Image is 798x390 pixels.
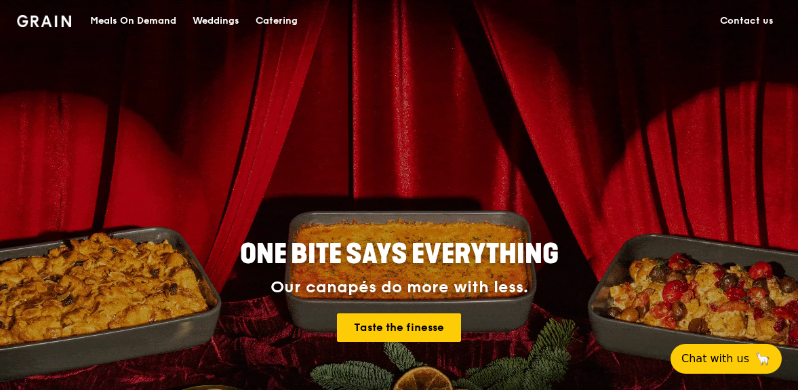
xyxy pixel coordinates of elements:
div: Weddings [193,1,239,41]
a: Weddings [184,1,247,41]
a: Catering [247,1,306,41]
span: Chat with us [681,351,749,367]
a: Contact us [712,1,782,41]
span: ONE BITE SAYS EVERYTHING [240,238,559,271]
span: 🦙 [755,351,771,367]
div: Meals On Demand [90,1,176,41]
button: Chat with us🦙 [671,344,782,374]
div: Catering [256,1,298,41]
img: Grain [17,15,72,27]
div: Our canapés do more with less. [155,278,643,297]
a: Taste the finesse [337,313,461,342]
